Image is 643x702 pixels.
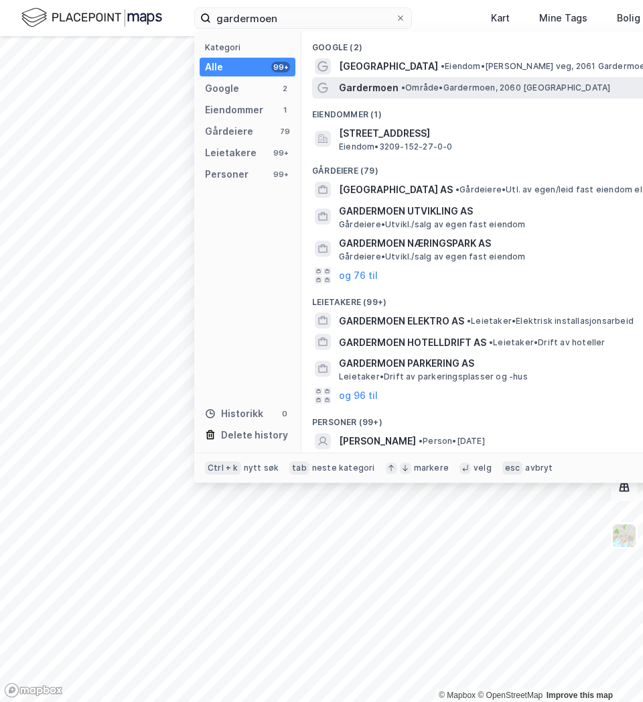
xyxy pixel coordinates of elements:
div: 1 [279,105,290,115]
button: og 76 til [339,268,378,284]
div: 99+ [271,169,290,180]
span: • [419,436,423,446]
div: Leietakere [205,145,257,161]
div: 0 [279,408,290,419]
div: tab [289,461,309,475]
span: [PERSON_NAME] [339,433,416,449]
span: Gårdeiere • Utvikl./salg av egen fast eiendom [339,251,526,262]
div: Eiendommer [205,102,263,118]
a: Improve this map [547,691,613,700]
div: Google [205,80,239,97]
span: • [401,82,405,93]
span: GARDERMOEN ELEKTRO AS [339,313,464,329]
span: Leietaker • Elektrisk installasjonsarbeid [467,316,634,327]
div: Historikk [205,406,263,422]
a: Mapbox [439,691,476,700]
span: • [467,316,471,326]
div: Gårdeiere [205,123,253,139]
div: neste kategori [312,463,375,473]
img: Z [612,523,637,548]
span: • [489,337,493,347]
div: Kart [491,10,510,26]
div: Delete history [221,427,288,443]
span: Område • Gardermoen, 2060 [GEOGRAPHIC_DATA] [401,82,610,93]
img: logo.f888ab2527a4732fd821a326f86c7f29.svg [21,6,162,30]
a: Mapbox homepage [4,683,63,698]
span: Leietaker • Drift av hoteller [489,337,605,348]
span: Gårdeiere • Utvikl./salg av egen fast eiendom [339,219,526,230]
span: [GEOGRAPHIC_DATA] AS [339,182,453,198]
span: • [441,61,445,71]
span: Person • [DATE] [419,436,485,447]
div: avbryt [525,463,553,473]
span: [GEOGRAPHIC_DATA] [339,58,438,74]
button: og 96 til [339,388,378,404]
a: OpenStreetMap [478,691,543,700]
div: 99+ [271,148,290,158]
div: Personer [205,166,248,182]
div: markere [414,463,449,473]
input: Søk på adresse, matrikkel, gårdeiere, leietakere eller personer [211,8,395,28]
div: nytt søk [244,463,279,473]
div: 2 [279,83,290,94]
span: • [455,184,459,194]
div: 99+ [271,62,290,72]
div: Alle [205,59,223,75]
div: Bolig [617,10,640,26]
span: Eiendom • 3209-152-27-0-0 [339,141,453,152]
div: velg [474,463,492,473]
span: GARDERMOEN HOTELLDRIFT AS [339,335,486,351]
div: Ctrl + k [205,461,241,475]
span: Gardermoen [339,80,399,96]
iframe: Chat Widget [576,638,643,702]
div: esc [502,461,523,475]
div: Mine Tags [539,10,587,26]
div: Kategori [205,42,295,52]
div: 79 [279,126,290,137]
span: Leietaker • Drift av parkeringsplasser og -hus [339,371,528,382]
